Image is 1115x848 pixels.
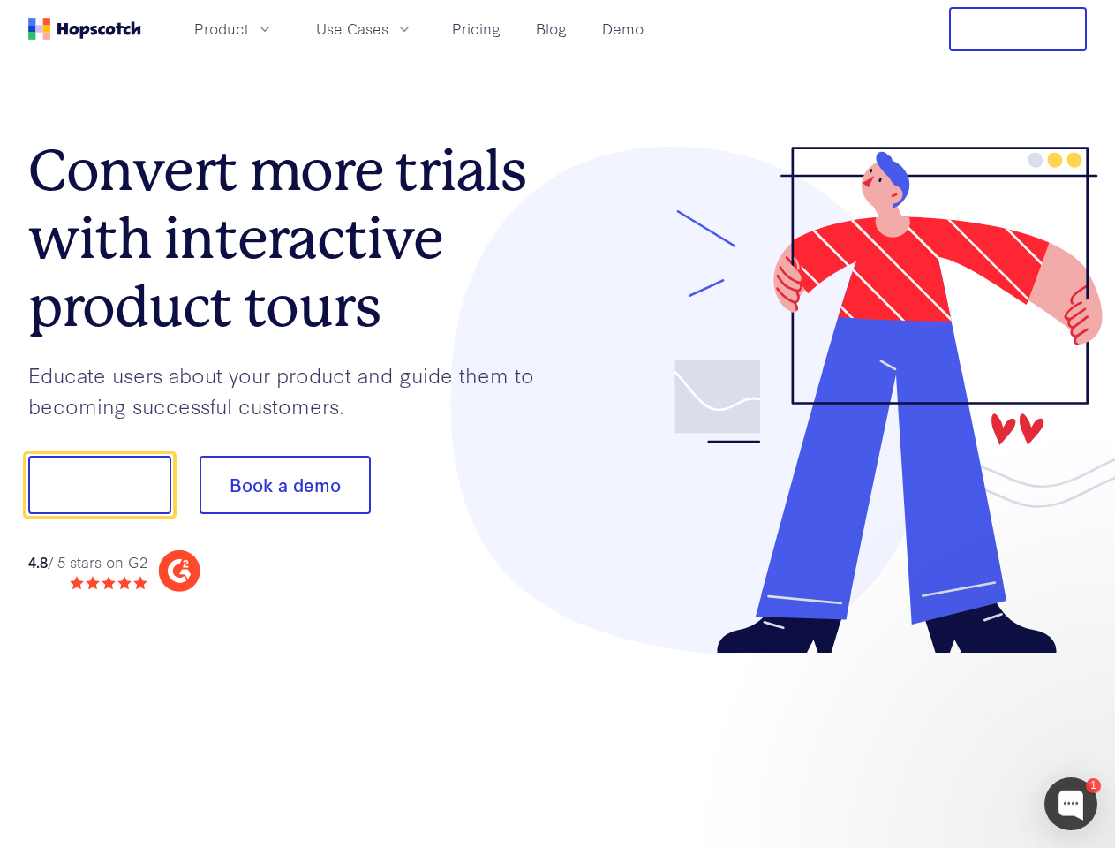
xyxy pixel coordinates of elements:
p: Educate users about your product and guide them to becoming successful customers. [28,360,558,420]
button: Free Trial [949,7,1087,51]
a: Blog [529,14,574,43]
strong: 4.8 [28,551,48,572]
span: Product [194,18,249,40]
span: Use Cases [316,18,388,40]
a: Demo [595,14,651,43]
h1: Convert more trials with interactive product tours [28,137,558,340]
a: Home [28,18,141,40]
button: Book a demo [200,456,371,514]
a: Pricing [445,14,508,43]
div: 1 [1086,778,1101,793]
div: / 5 stars on G2 [28,551,147,573]
button: Product [184,14,284,43]
button: Show me! [28,456,171,514]
button: Use Cases [305,14,424,43]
